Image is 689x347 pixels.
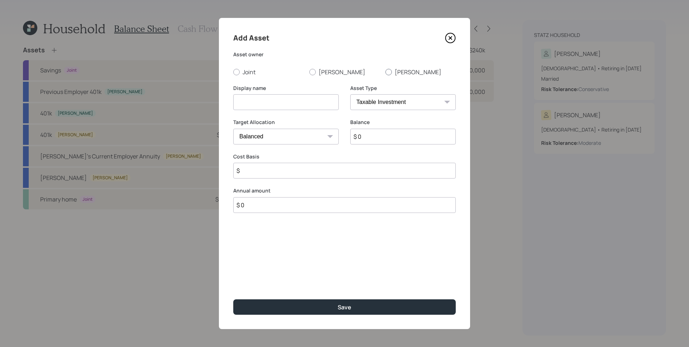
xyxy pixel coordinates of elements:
label: Cost Basis [233,153,456,160]
label: Display name [233,85,339,92]
label: Target Allocation [233,119,339,126]
div: Save [338,303,351,311]
label: [PERSON_NAME] [385,68,456,76]
h4: Add Asset [233,32,269,44]
label: Balance [350,119,456,126]
button: Save [233,299,456,315]
label: [PERSON_NAME] [309,68,380,76]
label: Asset Type [350,85,456,92]
label: Annual amount [233,187,456,194]
label: Joint [233,68,304,76]
label: Asset owner [233,51,456,58]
